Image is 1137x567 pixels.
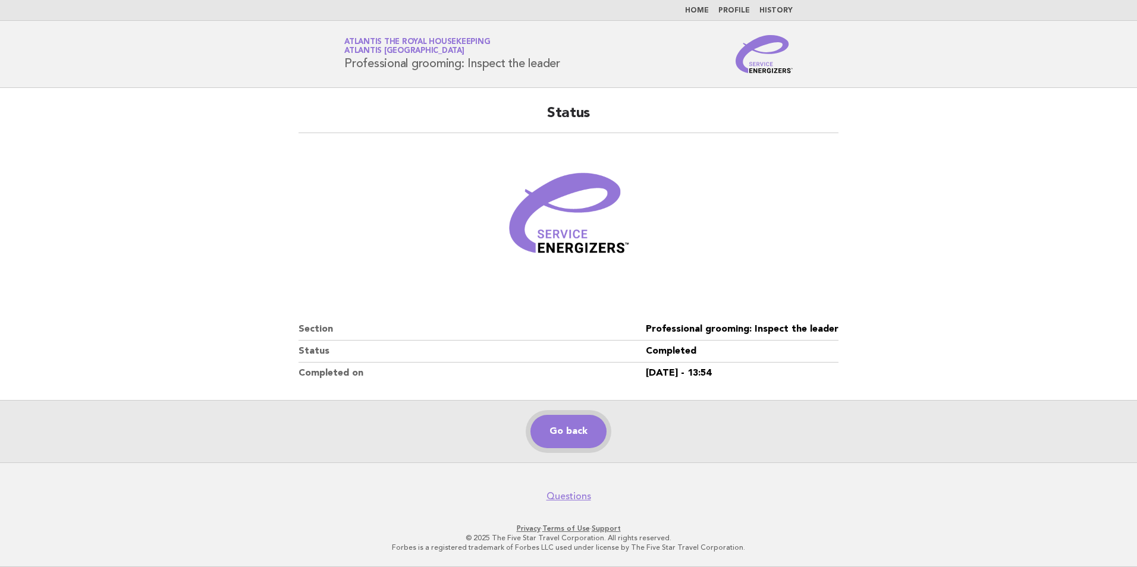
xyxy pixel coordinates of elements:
dd: Completed [646,341,838,363]
a: Questions [546,490,591,502]
dt: Completed on [299,363,646,384]
h2: Status [299,104,838,133]
p: Forbes is a registered trademark of Forbes LLC used under license by The Five Star Travel Corpora... [205,543,932,552]
dt: Status [299,341,646,363]
dd: Professional grooming: Inspect the leader [646,319,838,341]
a: Go back [530,415,607,448]
a: Privacy [517,524,541,533]
img: Service Energizers [736,35,793,73]
p: · · [205,524,932,533]
a: Home [685,7,709,14]
h1: Professional grooming: Inspect the leader [344,39,560,70]
p: © 2025 The Five Star Travel Corporation. All rights reserved. [205,533,932,543]
img: Verified [497,147,640,290]
span: Atlantis [GEOGRAPHIC_DATA] [344,48,464,55]
dd: [DATE] - 13:54 [646,363,838,384]
a: Support [592,524,621,533]
a: Terms of Use [542,524,590,533]
a: Profile [718,7,750,14]
a: History [759,7,793,14]
dt: Section [299,319,646,341]
a: Atlantis the Royal HousekeepingAtlantis [GEOGRAPHIC_DATA] [344,38,490,55]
